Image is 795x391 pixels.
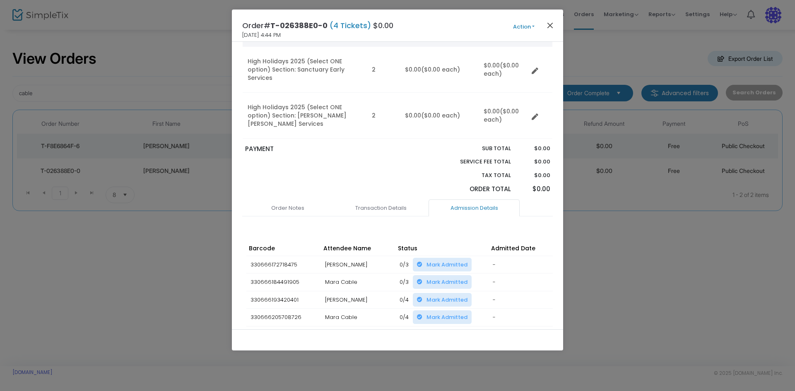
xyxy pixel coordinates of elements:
div: Data table [243,18,552,139]
span: Mark Admitted [426,261,467,269]
p: Order Total [441,185,511,194]
p: $0.00 [519,144,550,153]
span: ($0.00 each) [484,107,519,124]
p: Service Fee Total [441,158,511,166]
td: - [489,309,563,326]
td: [PERSON_NAME] [321,256,395,273]
td: - [489,256,563,273]
td: [PERSON_NAME] [321,291,395,309]
span: ($0.00 each) [421,65,460,74]
td: 330666205708726 [246,309,321,326]
td: 330666184491905 [246,273,321,291]
td: $0.00 [479,93,528,139]
p: Sub total [441,144,511,153]
th: Status [395,233,489,256]
p: $0.00 [519,171,550,180]
td: Mara Cable [321,273,395,291]
p: $0.00 [519,185,550,194]
td: 2 [367,47,400,93]
span: T-026388E0-0 [270,20,328,31]
span: 0/4 [400,296,409,304]
span: ($0.00 each) [421,111,460,120]
td: $0.00 [400,47,479,93]
td: High Holidays 2025 (Select ONE option) Section: [PERSON_NAME] [PERSON_NAME] Services [243,93,367,139]
th: Attendee Name [321,233,395,256]
td: - [489,291,563,309]
h4: Order# $0.00 [242,20,393,31]
td: - [489,273,563,291]
td: 2 [367,93,400,139]
th: Admitted Date [489,233,563,256]
button: Close [545,20,556,31]
span: Mark Admitted [426,278,467,286]
span: 0/4 [400,313,409,321]
td: 330666193420401 [246,291,321,309]
span: Mark Admitted [426,313,467,321]
td: High Holidays 2025 (Select ONE option) Section: Sanctuary Early Services [243,47,367,93]
p: $0.00 [519,158,550,166]
span: 0/3 [400,261,409,269]
a: Order Notes [242,199,333,217]
p: Tax Total [441,171,511,180]
span: Mark Admitted [426,296,467,304]
td: $0.00 [400,93,479,139]
span: (4 Tickets) [328,20,373,31]
p: PAYMENT [245,144,394,154]
span: [DATE] 4:44 PM [242,31,281,39]
a: Transaction Details [335,199,426,217]
button: Action [499,22,549,31]
span: ($0.00 each) [484,61,519,78]
span: 0/3 [400,278,409,286]
td: $0.00 [479,47,528,93]
a: Admission Details [429,199,520,217]
td: Mara Cable [321,309,395,326]
td: 330666172718475 [246,256,321,273]
th: Barcode [246,233,321,256]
